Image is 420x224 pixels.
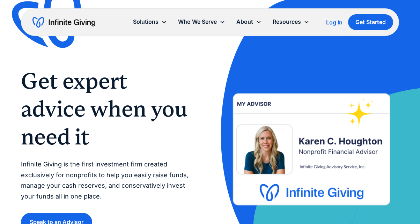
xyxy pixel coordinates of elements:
[178,17,217,27] div: Who We Serve
[326,18,342,27] a: Log In
[21,159,196,202] p: Infinite Giving is the first investment firm created exclusively for nonprofits to help you easil...
[236,17,253,27] div: About
[326,20,342,25] div: Log In
[133,17,159,27] div: Solutions
[21,67,196,151] h1: Get expert advice when you need it
[348,14,393,30] a: Get Started
[273,17,301,27] div: Resources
